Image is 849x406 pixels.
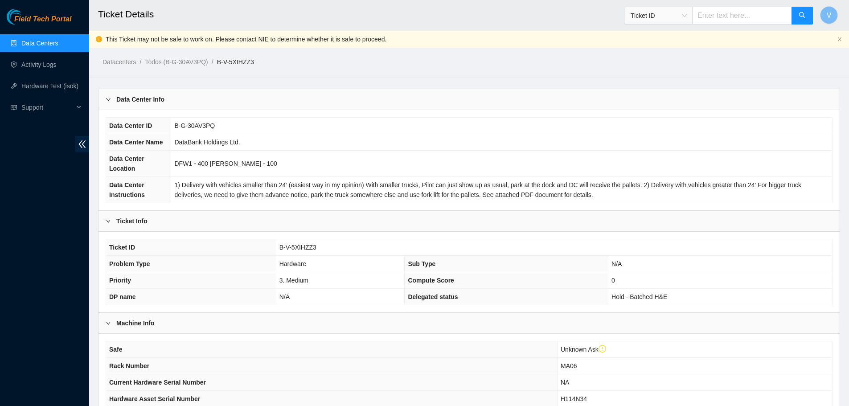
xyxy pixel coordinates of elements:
span: Safe [109,346,123,353]
span: Ticket ID [631,9,687,22]
a: B-V-5XIHZZ3 [217,58,254,66]
div: Machine Info [98,313,840,333]
span: right [106,218,111,224]
span: Hardware Asset Serial Number [109,395,200,402]
span: DFW1 - 400 [PERSON_NAME] - 100 [174,160,277,167]
span: read [11,104,17,111]
span: Field Tech Portal [14,15,71,24]
a: Datacenters [103,58,136,66]
span: Data Center ID [109,122,152,129]
span: search [799,12,806,20]
span: 0 [611,277,615,284]
a: Todos (B-G-30AV3PQ) [145,58,208,66]
input: Enter text here... [692,7,792,25]
button: search [792,7,813,25]
span: B-V-5XIHZZ3 [279,244,316,251]
span: right [106,320,111,326]
a: Akamai TechnologiesField Tech Portal [7,16,71,28]
span: 3. Medium [279,277,308,284]
span: NA [561,379,569,386]
span: Hold - Batched H&E [611,293,667,300]
span: double-left [75,136,89,152]
div: Data Center Info [98,89,840,110]
span: exclamation-circle [599,345,607,353]
span: Current Hardware Serial Number [109,379,206,386]
a: Hardware Test (isok) [21,82,78,90]
div: Ticket Info [98,211,840,231]
span: Delegated status [408,293,458,300]
span: MA06 [561,362,577,369]
b: Machine Info [116,318,155,328]
span: DataBank Holdings Ltd. [174,139,240,146]
span: Compute Score [408,277,454,284]
span: Sub Type [408,260,435,267]
span: Data Center Location [109,155,144,172]
b: Ticket Info [116,216,148,226]
span: N/A [611,260,622,267]
span: H114N34 [561,395,587,402]
img: Akamai Technologies [7,9,45,25]
a: Activity Logs [21,61,57,68]
button: close [837,37,842,42]
button: V [820,6,838,24]
span: / [139,58,141,66]
span: N/A [279,293,290,300]
span: Support [21,98,74,116]
span: Data Center Name [109,139,163,146]
span: Problem Type [109,260,150,267]
span: Ticket ID [109,244,135,251]
span: Data Center Instructions [109,181,145,198]
span: Rack Number [109,362,149,369]
span: Hardware [279,260,307,267]
span: 1) Delivery with vehicles smaller than 24’ (easiest way in my opinion) With smaller trucks, Pilot... [174,181,801,198]
a: Data Centers [21,40,58,47]
span: DP name [109,293,136,300]
span: Priority [109,277,131,284]
span: B-G-30AV3PQ [174,122,215,129]
span: right [106,97,111,102]
span: / [212,58,213,66]
b: Data Center Info [116,94,164,104]
span: Unknown Ask [561,346,606,353]
span: V [827,10,832,21]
